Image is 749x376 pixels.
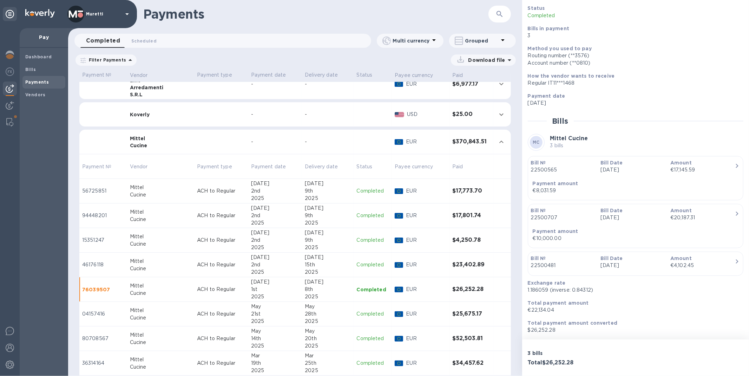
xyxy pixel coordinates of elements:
button: Bill №22500481Bill Date[DATE]Amount€4,102.45 [528,252,743,276]
p: [DATE] [528,99,738,107]
span: Paid [452,163,472,170]
div: May [251,328,300,335]
b: Amount [670,208,692,213]
div: 2025 [251,268,300,276]
div: Mittel [130,282,191,290]
div: Mittel [130,208,191,216]
span: Status [357,163,382,170]
p: Status [357,71,389,79]
p: 1.186059 (inverse: 0.84312) [528,286,738,294]
div: 28th [305,310,351,318]
div: Cucine [130,240,191,248]
p: Delivery date [305,71,351,79]
div: 21st [251,310,300,318]
div: [DATE] [305,229,351,236]
div: 2nd [251,261,300,268]
div: Arredamenti [130,84,191,91]
p: Payment date [251,71,300,79]
b: Bill № [531,160,546,166]
div: Cucine [130,339,191,346]
div: 9th [305,187,351,195]
div: 2025 [305,195,351,202]
div: - [305,111,351,118]
b: Total payment amount [528,300,589,306]
span: Payee currency [395,163,442,170]
div: Cucine [130,314,191,322]
b: Amount [670,255,692,261]
h1: Payments [143,7,437,21]
h3: $25,675.17 [452,311,491,317]
p: Completed [357,286,389,293]
div: May [251,303,300,310]
p: Payee currency [395,72,433,79]
p: Completed [357,187,389,195]
p: EUR [406,187,447,195]
p: Payment type [197,163,232,170]
p: 80708567 [82,335,124,342]
p: ACH to Regular [197,335,245,342]
h3: $4,250.78 [452,237,491,244]
span: Payee currency [395,72,442,79]
button: Bill №22500707Bill Date[DATE]Amount€20,187.31Payment amount€10,000.00 [528,204,743,248]
p: EUR [406,335,447,342]
p: €22,134.04 [528,306,738,314]
div: May [305,328,351,335]
p: ACH to Regular [197,187,245,195]
div: Cucine [130,142,191,149]
div: Regular IT11***1468 [528,79,738,87]
p: 94448201 [82,212,124,219]
h3: $6,977.17 [452,81,491,87]
h3: $34,457.62 [452,360,491,367]
div: 9th [305,236,351,244]
div: 2025 [251,367,300,374]
p: Delivery date [305,163,338,170]
p: Filter Payments [86,57,126,63]
div: 14th [251,335,300,342]
b: Bills [25,67,36,72]
p: $26,252.28 [528,326,738,334]
b: Dashboard [25,54,52,59]
p: 36314164 [82,359,124,367]
div: - [305,80,351,88]
div: - [251,80,300,88]
div: [DATE] [251,254,300,261]
div: Cucine [130,265,191,272]
p: Status [357,163,373,170]
div: 2025 [305,318,351,325]
p: EUR [406,359,447,367]
button: Bill №22500565Bill Date[DATE]Amount€17,145.59Payment amount€8,031.59 [528,156,743,200]
p: USD [407,111,447,118]
b: Payment date [528,93,565,99]
div: 20th [305,335,351,342]
p: [DATE] [600,214,665,221]
div: Account number (**0810) [528,59,738,67]
img: Logo [25,9,55,18]
b: Amount [670,160,692,166]
div: €10,000.00 [533,235,603,242]
p: EUR [406,286,447,293]
div: Cucine [130,216,191,223]
h3: $52,503.81 [452,335,491,342]
p: Completed [357,310,389,318]
p: Muretti [86,12,121,17]
span: Scheduled [131,37,157,45]
p: Completed [357,261,389,268]
p: Completed [357,212,389,219]
div: [DATE] [251,180,300,187]
div: Cucine [130,191,191,199]
p: 76039507 [82,286,124,293]
p: 3 bills [528,350,633,357]
div: [DATE] [305,278,351,286]
p: EUR [406,212,447,219]
span: Vendor [130,72,157,79]
p: Vendor [130,72,148,79]
button: expand row [496,137,507,147]
b: How the vendor wants to receive [528,73,615,79]
p: Completed [357,359,389,367]
div: 19th [251,359,300,367]
div: Mittel [130,307,191,314]
p: Completed [357,335,389,342]
p: 3 [528,32,738,39]
button: expand row [496,79,507,89]
div: €8,031.59 [533,187,603,194]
